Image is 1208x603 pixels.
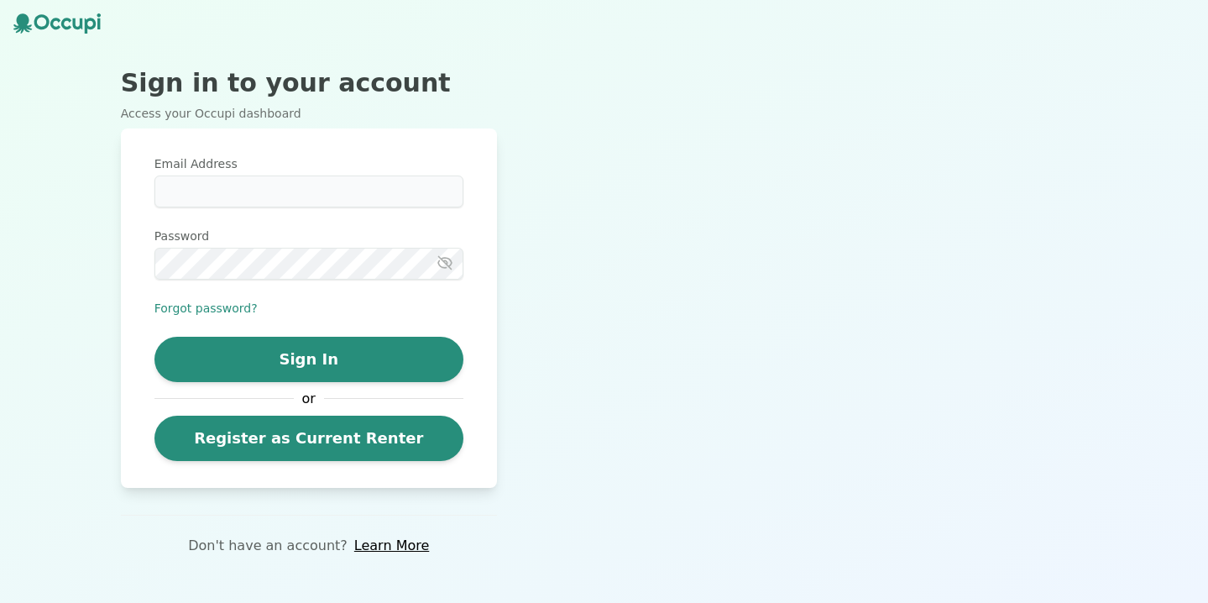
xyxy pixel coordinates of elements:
[294,389,324,409] span: or
[188,536,348,556] p: Don't have an account?
[154,416,463,461] a: Register as Current Renter
[154,155,463,172] label: Email Address
[154,300,258,317] button: Forgot password?
[121,105,497,122] p: Access your Occupi dashboard
[354,536,429,556] a: Learn More
[154,228,463,244] label: Password
[121,68,497,98] h2: Sign in to your account
[154,337,463,382] button: Sign In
